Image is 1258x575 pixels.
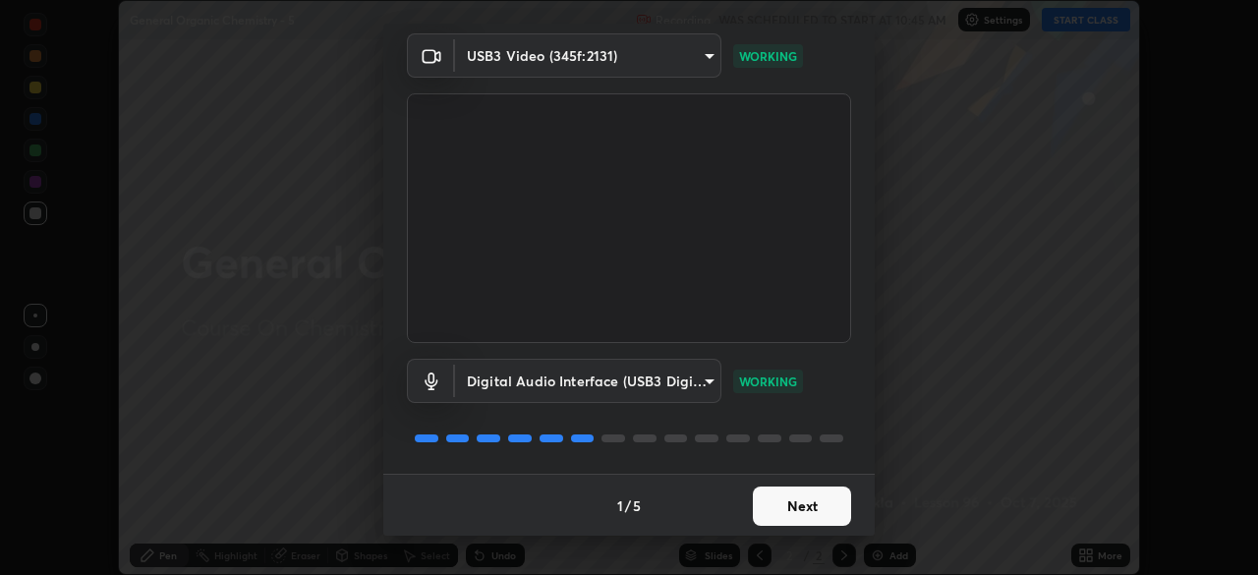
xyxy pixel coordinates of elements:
button: Next [753,487,851,526]
p: WORKING [739,373,797,390]
h4: 1 [617,495,623,516]
div: USB3 Video (345f:2131) [455,33,721,78]
div: USB3 Video (345f:2131) [455,359,721,403]
p: WORKING [739,47,797,65]
h4: / [625,495,631,516]
h4: 5 [633,495,641,516]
